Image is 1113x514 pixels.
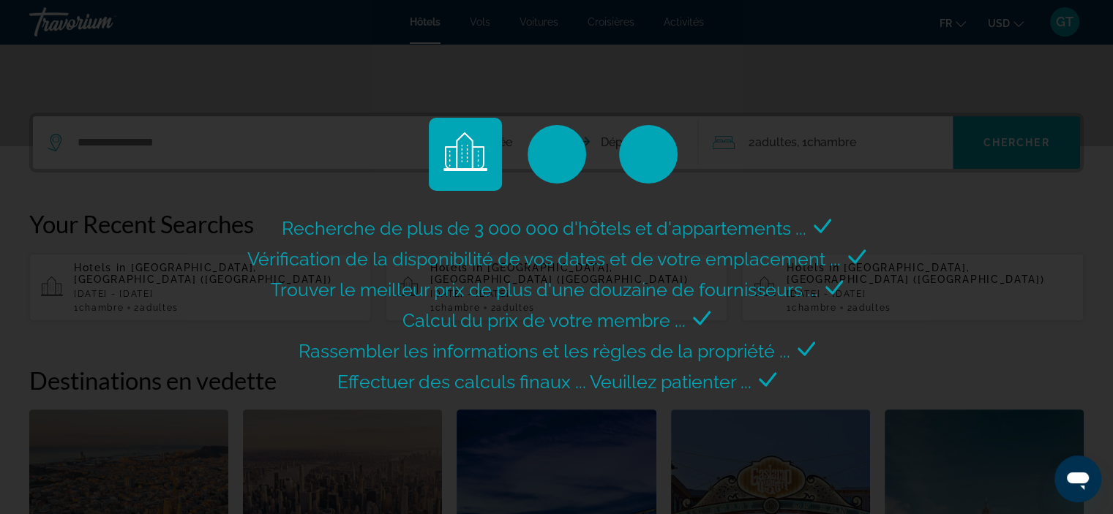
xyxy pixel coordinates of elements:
span: Calcul du prix de votre membre ... [402,309,686,331]
span: Effectuer des calculs finaux ... Veuillez patienter ... [337,371,752,393]
span: Recherche de plus de 3 000 000 d'hôtels et d'appartements ... [282,217,806,239]
iframe: Bouton de lancement de la fenêtre de messagerie [1054,456,1101,502]
span: Trouver le meilleur prix de plus d'une douzaine de fournisseurs ... [271,279,818,301]
span: Rassembler les informations et les règles de la propriété ... [299,340,790,362]
span: Vérification de la disponibilité de vos dates et de votre emplacement ... [247,248,841,270]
